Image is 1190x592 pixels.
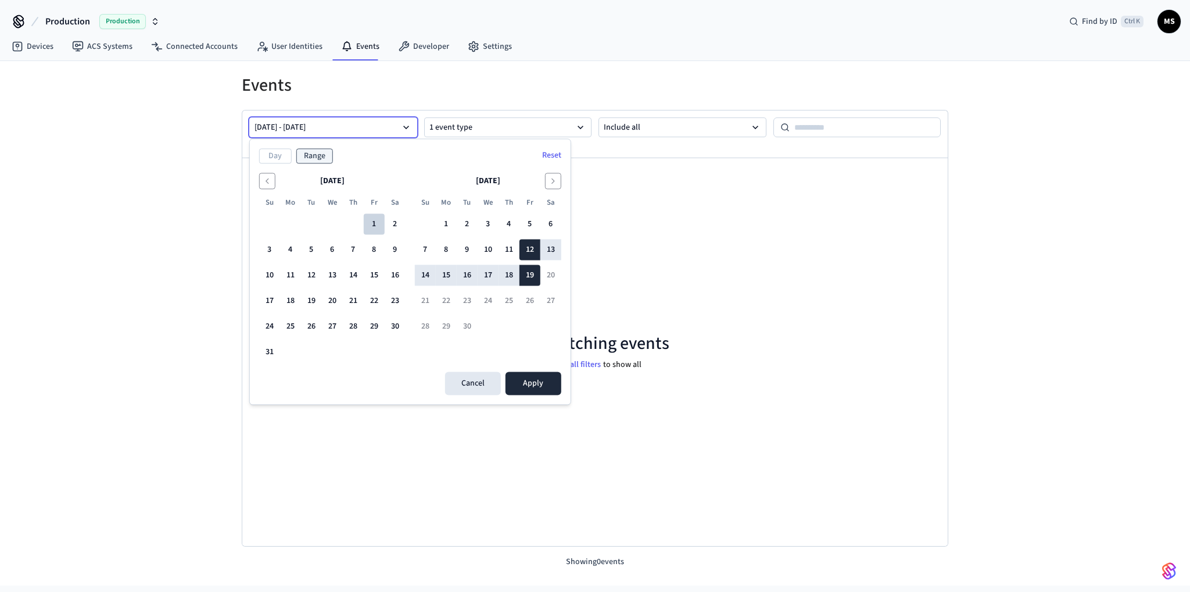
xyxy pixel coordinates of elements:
th: Tuesday [457,197,478,209]
button: Monday, September 29th, 2025 [436,316,457,337]
span: [DATE] [476,175,500,187]
button: Monday, September 8th, 2025 [436,240,457,261]
button: Today, Friday, September 19th, 2025, selected [519,265,540,286]
div: Find by IDCtrl K [1060,11,1153,32]
button: Saturday, August 30th, 2025 [385,316,406,337]
button: Monday, August 11th, 2025 [280,265,301,286]
button: Wednesday, August 20th, 2025 [322,291,343,312]
button: Wednesday, September 17th, 2025, selected [478,265,499,286]
p: No matching events [521,333,669,354]
button: Tuesday, September 30th, 2025 [457,316,478,337]
button: Tuesday, August 12th, 2025 [301,265,322,286]
button: Thursday, August 7th, 2025 [343,240,364,261]
button: Friday, August 22nd, 2025 [364,291,385,312]
th: Friday [364,197,385,209]
button: Saturday, September 13th, 2025, selected [540,240,561,261]
button: Saturday, August 23rd, 2025 [385,291,406,312]
span: MS [1159,11,1180,32]
button: Day [259,148,292,163]
th: Friday [519,197,540,209]
button: Friday, September 12th, 2025, selected [519,240,540,261]
th: Tuesday [301,197,322,209]
button: Include all [598,117,766,137]
button: Reset all filters [547,356,603,373]
a: Developer [389,36,458,57]
th: Wednesday [478,197,499,209]
button: Saturday, September 20th, 2025 [540,265,561,286]
button: 1 event type [424,117,592,137]
button: Monday, September 1st, 2025 [436,214,457,235]
a: ACS Systems [63,36,142,57]
button: [DATE] - [DATE] [249,117,417,137]
th: Thursday [499,197,519,209]
h1: Events [242,75,948,96]
button: Thursday, August 21st, 2025 [343,291,364,312]
button: Thursday, August 14th, 2025 [343,265,364,286]
th: Saturday [385,197,406,209]
span: Ctrl K [1121,16,1144,27]
th: Sunday [415,197,436,209]
th: Sunday [259,197,280,209]
button: Friday, August 15th, 2025 [364,265,385,286]
p: to show all [603,359,641,371]
th: Wednesday [322,197,343,209]
button: Cancel [445,372,501,395]
span: Production [99,14,146,29]
button: Sunday, September 21st, 2025 [415,291,436,312]
button: Reset [535,146,568,165]
button: Monday, September 22nd, 2025 [436,291,457,312]
th: Thursday [343,197,364,209]
button: Saturday, September 27th, 2025 [540,291,561,312]
table: August 2025 [259,197,406,362]
button: Tuesday, September 16th, 2025, selected [457,265,478,286]
button: Wednesday, September 10th, 2025 [478,240,499,261]
button: Sunday, September 7th, 2025 [415,240,436,261]
button: Saturday, September 6th, 2025 [540,214,561,235]
a: Events [332,36,389,57]
button: Friday, September 26th, 2025 [519,291,540,312]
button: Tuesday, September 9th, 2025 [457,240,478,261]
button: Wednesday, September 24th, 2025 [478,291,499,312]
a: Connected Accounts [142,36,247,57]
button: Sunday, August 31st, 2025 [259,342,280,363]
button: Thursday, August 28th, 2025 [343,316,364,337]
button: Thursday, September 4th, 2025 [499,214,519,235]
span: Find by ID [1082,16,1117,27]
button: Range [296,148,333,163]
button: Friday, August 8th, 2025 [364,240,385,261]
button: Friday, August 29th, 2025 [364,316,385,337]
button: Monday, August 18th, 2025 [280,291,301,312]
button: Go to the Next Month [545,173,561,189]
button: MS [1157,10,1181,33]
button: Wednesday, August 6th, 2025 [322,240,343,261]
th: Saturday [540,197,561,209]
button: Wednesday, September 3rd, 2025 [478,214,499,235]
button: Sunday, August 24th, 2025 [259,316,280,337]
button: Wednesday, August 27th, 2025 [322,316,343,337]
span: Production [45,15,90,28]
th: Monday [280,197,301,209]
button: Monday, August 25th, 2025 [280,316,301,337]
button: Tuesday, September 23rd, 2025 [457,291,478,312]
button: Saturday, August 2nd, 2025 [385,214,406,235]
button: Sunday, August 10th, 2025 [259,265,280,286]
a: Devices [2,36,63,57]
button: Sunday, September 14th, 2025, selected [415,265,436,286]
button: Apply [506,372,561,395]
img: SeamLogoGradient.69752ec5.svg [1162,562,1176,580]
button: Tuesday, August 5th, 2025 [301,240,322,261]
a: Settings [458,36,521,57]
button: Tuesday, August 19th, 2025 [301,291,322,312]
table: September 2025 [415,197,561,337]
p: Showing 0 events [242,556,948,568]
button: Saturday, August 16th, 2025 [385,265,406,286]
button: Thursday, September 11th, 2025 [499,240,519,261]
button: Sunday, August 3rd, 2025 [259,240,280,261]
button: Wednesday, August 13th, 2025 [322,265,343,286]
button: Tuesday, August 26th, 2025 [301,316,322,337]
button: Go to the Previous Month [259,173,275,189]
button: Friday, August 1st, 2025 [364,214,385,235]
a: User Identities [247,36,332,57]
span: [DATE] [320,175,345,187]
button: Friday, September 5th, 2025 [519,214,540,235]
